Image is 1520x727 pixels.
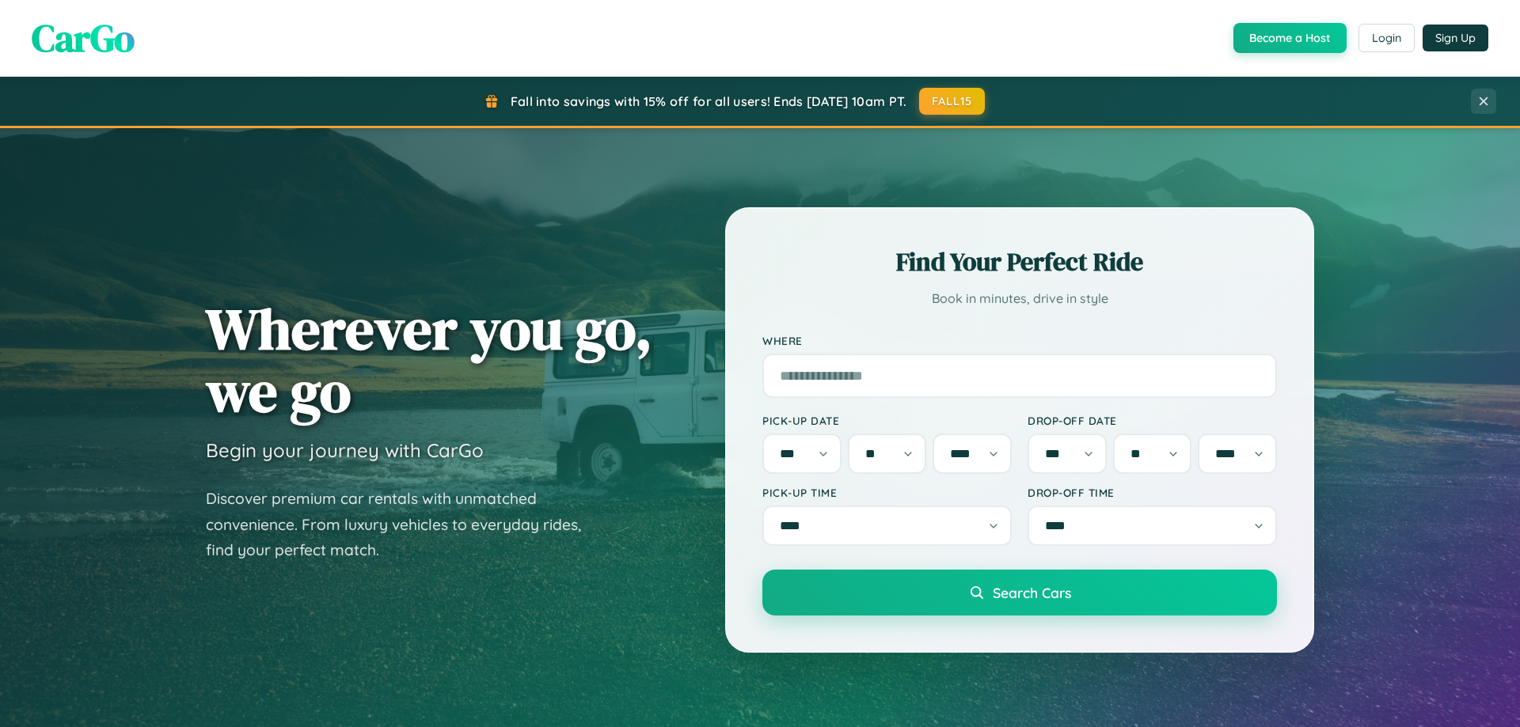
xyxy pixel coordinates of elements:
span: CarGo [32,12,135,64]
button: Become a Host [1233,23,1347,53]
button: Search Cars [762,570,1277,615]
h1: Wherever you go, we go [206,297,652,422]
span: Fall into savings with 15% off for all users! Ends [DATE] 10am PT. [511,93,907,109]
p: Discover premium car rentals with unmatched convenience. From luxury vehicles to everyday rides, ... [206,486,602,563]
h3: Begin your journey with CarGo [206,438,484,462]
label: Pick-up Date [762,414,1012,427]
button: FALL15 [919,88,986,115]
label: Drop-off Date [1028,414,1277,427]
h2: Find Your Perfect Ride [762,244,1277,279]
label: Pick-up Time [762,486,1012,499]
label: Where [762,334,1277,347]
p: Book in minutes, drive in style [762,287,1277,310]
span: Search Cars [993,584,1071,601]
button: Sign Up [1423,25,1488,51]
button: Login [1358,24,1415,52]
label: Drop-off Time [1028,486,1277,499]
